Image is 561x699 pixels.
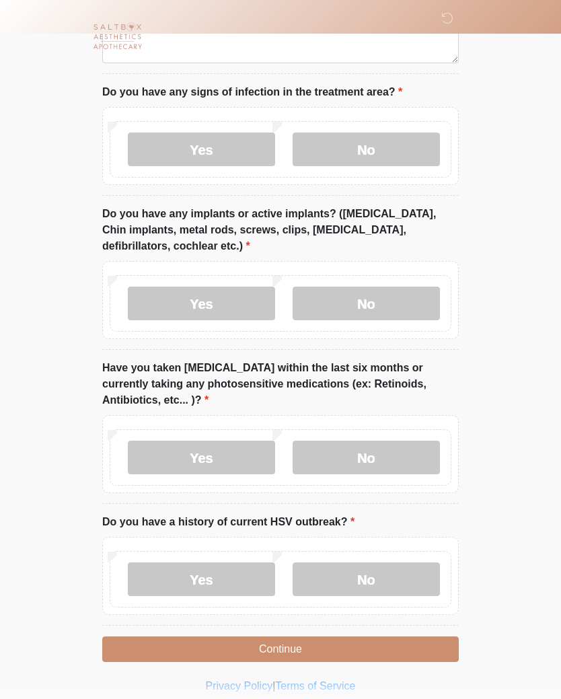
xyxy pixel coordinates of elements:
[206,681,273,692] a: Privacy Policy
[102,207,459,255] label: Do you have any implants or active implants? ([MEDICAL_DATA], Chin implants, metal rods, screws, ...
[272,681,275,692] a: |
[128,441,275,475] label: Yes
[128,133,275,167] label: Yes
[128,287,275,321] label: Yes
[293,441,440,475] label: No
[102,637,459,663] button: Continue
[89,10,146,67] img: Saltbox Aesthetics Logo
[293,287,440,321] label: No
[102,361,459,409] label: Have you taken [MEDICAL_DATA] within the last six months or currently taking any photosensitive m...
[102,515,354,531] label: Do you have a history of current HSV outbreak?
[293,133,440,167] label: No
[275,681,355,692] a: Terms of Service
[128,563,275,597] label: Yes
[293,563,440,597] label: No
[102,85,402,101] label: Do you have any signs of infection in the treatment area?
